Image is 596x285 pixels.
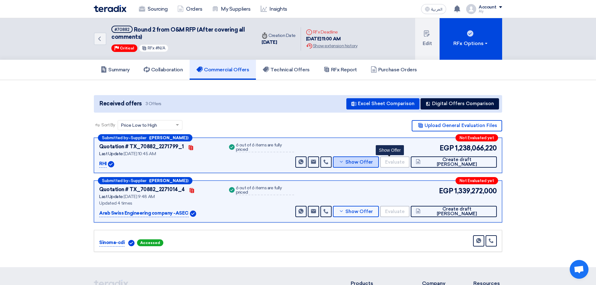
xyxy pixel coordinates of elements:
[124,194,155,199] span: [DATE] 9:48 AM
[131,136,146,140] span: Supplier
[453,40,489,47] div: RFx Options
[236,143,294,152] div: 6 out of 6 items are fully priced
[333,206,379,217] button: Show Offer
[99,239,125,247] p: Sinoma-cdi
[98,177,192,184] div: –
[460,179,494,183] span: Not Evaluated yet
[256,2,292,16] a: Insights
[99,210,189,217] p: Arab Swiss Engineering company -ASEC
[145,101,161,107] span: 3 Offers
[196,67,249,73] h5: Commercial Offers
[99,160,107,168] p: RHI
[149,136,188,140] b: ([PERSON_NAME])
[131,179,146,183] span: Supplier
[149,179,188,183] b: ([PERSON_NAME])
[99,151,123,156] span: Last Update
[306,35,357,43] div: [DATE] 11:00 AM
[148,46,155,50] span: RFx
[137,60,190,80] a: Collaboration
[421,4,446,14] button: العربية
[479,5,497,10] div: Account
[306,43,357,49] div: Show extension history
[306,29,357,35] div: RFx Deadline
[376,145,404,155] div: Show Offer
[380,206,410,217] button: Evaluate
[155,46,166,50] span: #N/A
[411,206,497,217] button: Create draft [PERSON_NAME]
[454,186,497,196] span: 1,339,272,000
[190,60,256,80] a: Commercial Offers
[422,207,492,216] span: Create draft [PERSON_NAME]
[108,161,114,167] img: Verified Account
[98,134,192,141] div: –
[120,46,134,50] span: Critical
[380,156,410,168] button: Evaluate
[134,2,172,16] a: Sourcing
[144,67,183,73] h5: Collaboration
[262,39,296,46] div: [DATE]
[371,67,417,73] h5: Purchase Orders
[263,67,309,73] h5: Technical Offers
[124,151,156,156] span: [DATE] 10:45 AM
[207,2,255,16] a: My Suppliers
[121,122,157,129] span: Price Low to High
[101,122,115,128] span: Sort By
[102,136,128,140] span: Submitted by
[236,186,294,195] div: 6 out of 6 items are fully priced
[346,98,420,109] button: Excel Sheet Comparison
[128,240,135,246] img: Verified Account
[94,60,137,80] a: Summary
[101,67,130,73] h5: Summary
[256,60,316,80] a: Technical Offers
[323,67,357,73] h5: RFx Report
[455,143,497,153] span: 1,238,066,220
[345,160,373,165] span: Show Offer
[460,136,494,140] span: Not Evaluated yet
[420,98,499,109] button: Digital Offers Comparison
[412,120,502,131] button: Upload General Evaluation Files
[94,5,126,12] img: Teradix logo
[415,18,440,60] button: Edit
[439,186,453,196] span: EGP
[99,194,123,199] span: Last Update
[99,143,184,150] div: Quotation # TX_70882_2271799_1
[466,4,476,14] img: profile_test.png
[364,60,424,80] a: Purchase Orders
[262,32,296,39] div: Creation Date
[111,26,245,40] span: Round 2 from O&M RFP (After covering all comments)
[137,239,163,246] span: Accessed
[345,209,373,214] span: Show Offer
[479,10,502,13] div: Aly
[385,160,405,165] span: Evaluate
[431,7,442,12] span: العربية
[99,186,185,193] div: Quotation # TX_70882_2271014_4
[440,18,502,60] button: RFx Options
[102,179,128,183] span: Submitted by
[385,209,405,214] span: Evaluate
[570,260,588,279] div: Open chat
[172,2,207,16] a: Orders
[333,156,379,168] button: Show Offer
[317,60,364,80] a: RFx Report
[440,143,454,153] span: EGP
[190,211,196,217] img: Verified Account
[99,99,142,108] span: Received offers
[411,156,497,168] button: Create draft [PERSON_NAME]
[115,28,130,32] div: #70882
[111,26,249,41] h5: Round 2 from O&M RFP (After covering all comments)
[422,157,492,167] span: Create draft [PERSON_NAME]
[99,200,220,206] div: Updated 4 times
